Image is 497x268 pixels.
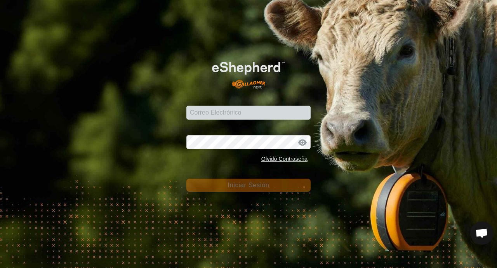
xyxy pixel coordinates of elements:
[186,179,311,192] button: Iniciar Sesión
[186,106,311,120] input: Correo Electrónico
[470,221,494,245] div: Chat abierto
[228,182,269,188] span: Iniciar Sesión
[199,51,298,94] img: Logo de eShepherd
[261,156,308,162] a: Olvidó Contraseña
